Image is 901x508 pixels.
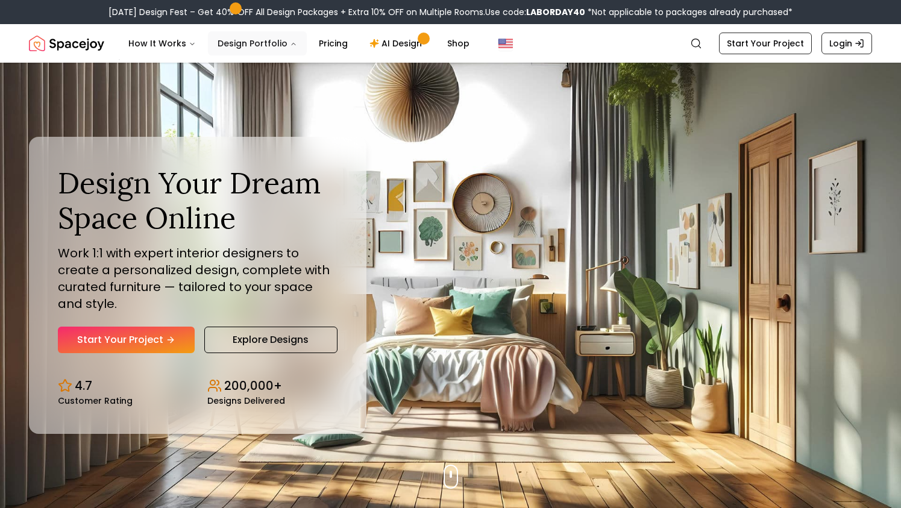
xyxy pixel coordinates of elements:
a: Start Your Project [719,33,812,54]
a: Start Your Project [58,327,195,353]
small: Customer Rating [58,397,133,405]
img: United States [498,36,513,51]
a: Pricing [309,31,357,55]
button: Design Portfolio [208,31,307,55]
h1: Design Your Dream Space Online [58,166,337,235]
img: Spacejoy Logo [29,31,104,55]
a: Shop [438,31,479,55]
span: *Not applicable to packages already purchased* [585,6,793,18]
a: AI Design [360,31,435,55]
span: Use code: [485,6,585,18]
a: Login [821,33,872,54]
p: 4.7 [75,377,92,394]
a: Spacejoy [29,31,104,55]
p: Work 1:1 with expert interior designers to create a personalized design, complete with curated fu... [58,245,337,312]
nav: Main [119,31,479,55]
a: Explore Designs [204,327,337,353]
div: [DATE] Design Fest – Get 40% OFF All Design Packages + Extra 10% OFF on Multiple Rooms. [108,6,793,18]
div: Design stats [58,368,337,405]
button: How It Works [119,31,206,55]
b: LABORDAY40 [526,6,585,18]
nav: Global [29,24,872,63]
p: 200,000+ [224,377,282,394]
small: Designs Delivered [207,397,285,405]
